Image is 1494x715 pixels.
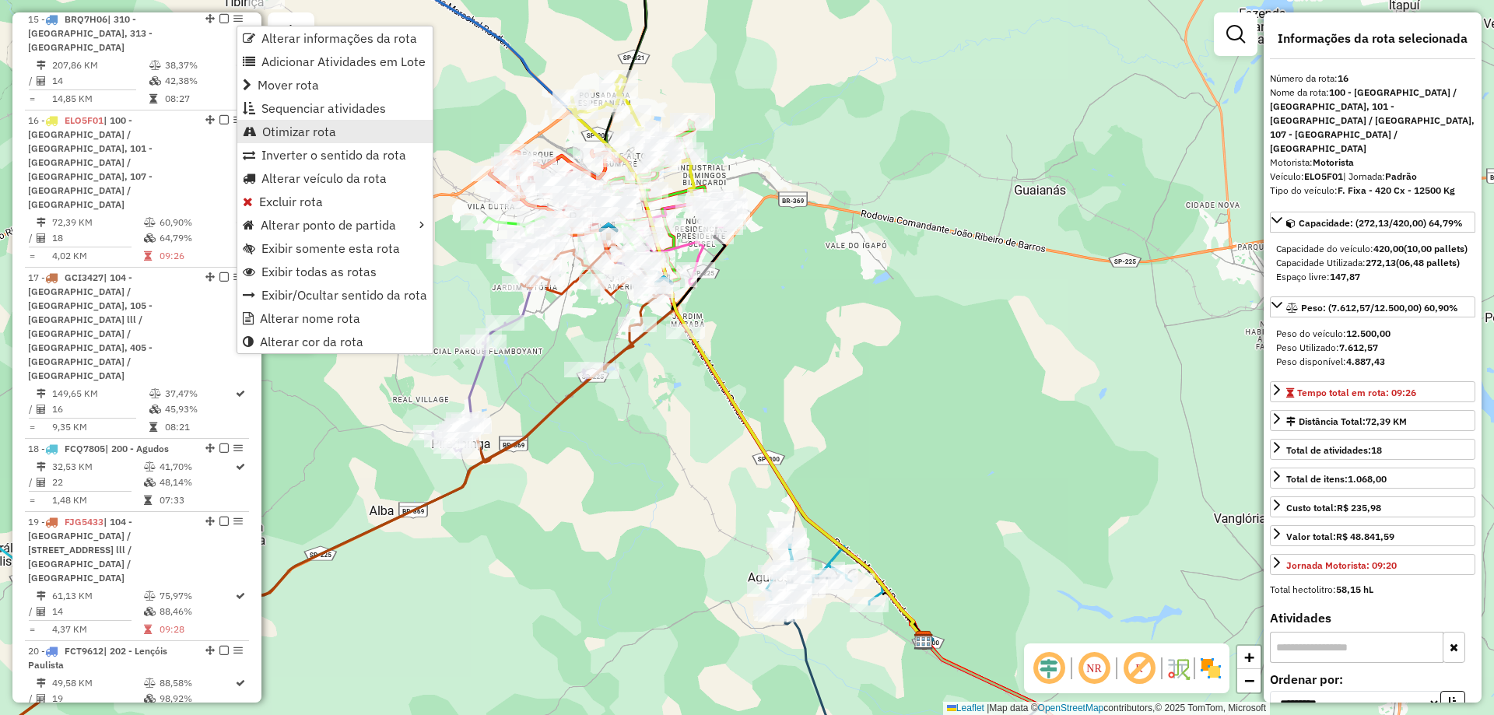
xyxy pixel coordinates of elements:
i: Distância Total [37,61,46,70]
em: Alterar sequência das rotas [205,272,215,282]
td: 14,85 KM [51,91,149,107]
a: Capacidade: (272,13/420,00) 64,79% [1270,212,1475,233]
span: FCT9612 [65,645,103,657]
span: Excluir rota [259,195,323,208]
td: 07:33 [159,492,234,508]
em: Opções [233,14,243,23]
strong: F. Fixa - 420 Cx - 12500 Kg [1338,184,1455,196]
span: 20 - [28,645,167,671]
i: % de utilização da cubagem [144,607,156,616]
div: Número da rota: [1270,72,1475,86]
span: Inverter o sentido da rota [261,149,406,161]
span: Tempo total em rota: 09:26 [1297,387,1416,398]
div: Tipo do veículo: [1270,184,1475,198]
a: Zoom out [1237,669,1261,692]
button: Ordem crescente [1440,691,1465,715]
i: Tempo total em rota [149,94,157,103]
i: Tempo total em rota [144,496,152,505]
div: Peso: (7.612,57/12.500,00) 60,90% [1270,321,1475,375]
td: = [28,419,36,435]
strong: (10,00 pallets) [1404,243,1468,254]
li: Alterar cor da rota [237,330,433,353]
a: Total de atividades:18 [1270,439,1475,460]
img: 617 UDC Light Bauru [654,274,674,294]
div: Jornada Motorista: 09:20 [1286,559,1397,573]
div: Capacidade: (272,13/420,00) 64,79% [1270,236,1475,290]
div: Nome da rota: [1270,86,1475,156]
i: Tempo total em rota [149,422,157,432]
li: Alterar nome rota [237,307,433,330]
strong: Motorista [1313,156,1354,168]
td: 19 [51,691,143,706]
i: % de utilização do peso [144,591,156,601]
em: Finalizar rota [219,14,229,23]
td: 41,70% [159,459,234,475]
span: 17 - [28,272,153,381]
span: | 200 - Agudos [105,443,169,454]
div: Atividade não roteirizada - MODOLIN, CHIES e CIA [535,177,574,192]
strong: 4.887,43 [1346,356,1385,367]
span: Ocultar deslocamento [1030,650,1068,687]
strong: ELO5F01 [1304,170,1343,182]
i: % de utilização do peso [144,218,156,227]
span: Alterar ponto de partida [261,219,396,231]
li: Adicionar Atividades em Lote [237,50,433,73]
i: Rota otimizada [236,218,245,227]
span: | 100 - [GEOGRAPHIC_DATA] / [GEOGRAPHIC_DATA], 101 - [GEOGRAPHIC_DATA] / [GEOGRAPHIC_DATA], 107 -... [28,114,153,210]
span: − [1244,671,1254,690]
a: Custo total:R$ 235,98 [1270,496,1475,517]
span: Peso: (7.612,57/12.500,00) 60,90% [1301,302,1458,314]
span: ELO5F01 [65,114,103,126]
div: Atividade não roteirizada - MODOLIN, CHIES e CIA [537,177,576,193]
td: 22 [51,475,143,490]
td: 09:26 [159,248,234,264]
li: Alterar informações da rota [237,26,433,50]
div: Total hectolitro: [1270,583,1475,597]
span: | [987,703,989,713]
a: Nova sessão e pesquisa [275,19,307,54]
td: 42,38% [164,73,234,89]
strong: 18 [1371,444,1382,456]
td: 14 [51,73,149,89]
span: Alterar informações da rota [261,32,417,44]
span: | 104 - [GEOGRAPHIC_DATA] / [STREET_ADDRESS] lll / [GEOGRAPHIC_DATA] / [GEOGRAPHIC_DATA] [28,516,132,584]
i: Total de Atividades [37,478,46,487]
i: % de utilização do peso [144,462,156,471]
td: 18 [51,230,143,246]
em: Opções [233,646,243,655]
span: | 310 - [GEOGRAPHIC_DATA], 313 - [GEOGRAPHIC_DATA] [28,13,153,53]
strong: 272,13 [1366,257,1396,268]
a: OpenStreetMap [1038,703,1104,713]
a: Exibir filtros [1220,19,1251,50]
i: Distância Total [37,389,46,398]
td: 207,86 KM [51,58,149,73]
em: Alterar sequência das rotas [205,646,215,655]
td: 37,47% [164,386,234,401]
span: | 104 - [GEOGRAPHIC_DATA] / [GEOGRAPHIC_DATA], 105 - [GEOGRAPHIC_DATA] lll / [GEOGRAPHIC_DATA] / ... [28,272,153,381]
strong: 16 [1338,72,1348,84]
strong: 100 - [GEOGRAPHIC_DATA] / [GEOGRAPHIC_DATA], 101 - [GEOGRAPHIC_DATA] / [GEOGRAPHIC_DATA], 107 - [... [1270,86,1475,154]
em: Finalizar rota [219,443,229,453]
i: Rota otimizada [236,591,245,601]
span: Otimizar rota [262,125,336,138]
span: FJG5433 [65,516,103,527]
td: 98,92% [159,691,234,706]
span: 18 - [28,443,169,454]
em: Opções [233,517,243,526]
td: 08:21 [164,419,234,435]
div: Capacidade Utilizada: [1276,256,1469,270]
h4: Atividades [1270,611,1475,626]
i: Rota otimizada [236,61,245,70]
i: Total de Atividades [37,405,46,414]
td: 149,65 KM [51,386,149,401]
div: Motorista: [1270,156,1475,170]
td: / [28,691,36,706]
td: / [28,401,36,417]
i: Total de Atividades [37,233,46,243]
i: % de utilização da cubagem [144,694,156,703]
i: Rota otimizada [236,462,245,471]
label: Ordenar por: [1270,670,1475,689]
td: / [28,73,36,89]
div: Espaço livre: [1276,270,1469,284]
div: Veículo: [1270,170,1475,184]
